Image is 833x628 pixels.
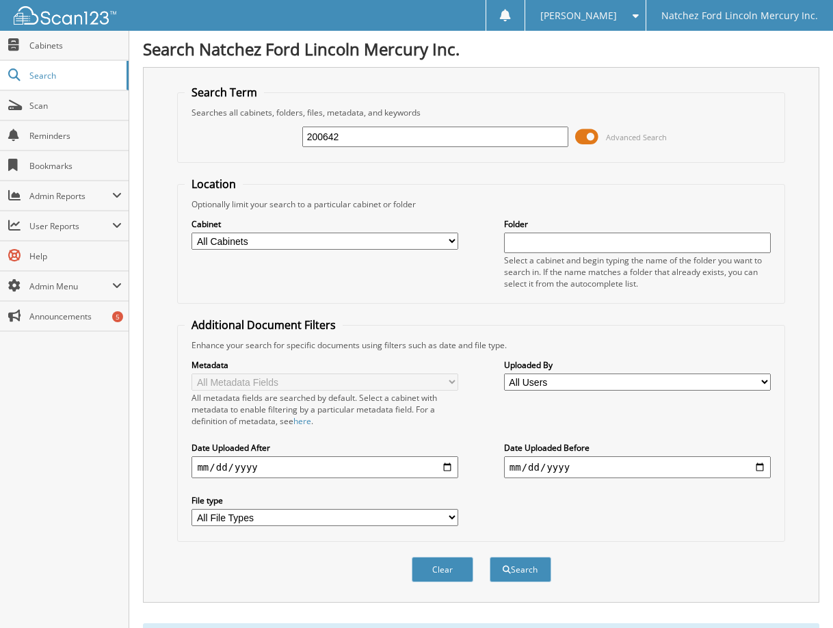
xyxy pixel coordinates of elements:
div: 5 [112,311,123,322]
label: File type [191,495,458,506]
a: here [293,415,311,427]
legend: Location [185,176,243,192]
span: Advanced Search [606,132,667,142]
span: Announcements [29,311,122,322]
span: Scan [29,100,122,112]
label: Metadata [191,359,458,371]
div: Searches all cabinets, folders, files, metadata, and keywords [185,107,777,118]
span: Natchez Ford Lincoln Mercury Inc. [661,12,818,20]
div: Select a cabinet and begin typing the name of the folder you want to search in. If the name match... [504,254,771,289]
h1: Search Natchez Ford Lincoln Mercury Inc. [143,38,819,60]
label: Cabinet [191,218,458,230]
span: Cabinets [29,40,122,51]
label: Uploaded By [504,359,771,371]
label: Date Uploaded Before [504,442,771,454]
span: Bookmarks [29,160,122,172]
img: scan123-logo-white.svg [14,6,116,25]
input: end [504,456,771,478]
label: Date Uploaded After [191,442,458,454]
input: start [191,456,458,478]
span: Admin Menu [29,280,112,292]
button: Clear [412,557,473,582]
button: Search [490,557,551,582]
label: Folder [504,218,771,230]
span: Reminders [29,130,122,142]
span: Admin Reports [29,190,112,202]
span: User Reports [29,220,112,232]
span: [PERSON_NAME] [540,12,617,20]
legend: Search Term [185,85,264,100]
div: Optionally limit your search to a particular cabinet or folder [185,198,777,210]
span: Help [29,250,122,262]
div: Enhance your search for specific documents using filters such as date and file type. [185,339,777,351]
iframe: Chat Widget [765,562,833,628]
span: Search [29,70,120,81]
div: All metadata fields are searched by default. Select a cabinet with metadata to enable filtering b... [191,392,458,427]
legend: Additional Document Filters [185,317,343,332]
